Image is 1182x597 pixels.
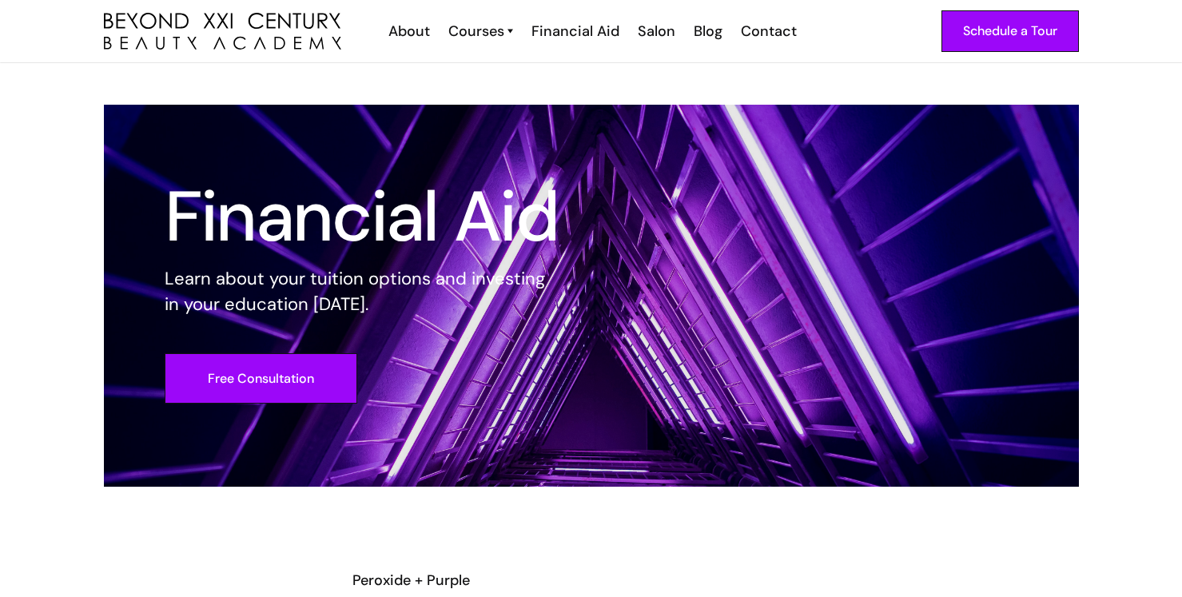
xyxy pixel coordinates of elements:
div: Salon [638,21,675,42]
a: Schedule a Tour [941,10,1079,52]
div: Schedule a Tour [963,21,1057,42]
a: Courses [448,21,513,42]
div: About [388,21,430,42]
h1: Financial Aid [165,188,559,245]
p: Learn about your tuition options and investing in your education [DATE]. [165,266,559,317]
a: home [104,13,341,50]
a: Salon [627,21,683,42]
img: beyond 21st century beauty academy logo [104,13,341,50]
a: Financial Aid [521,21,627,42]
div: Contact [741,21,797,42]
h6: Peroxide + Purple [352,570,830,591]
a: Blog [683,21,730,42]
div: Blog [694,21,722,42]
div: Courses [448,21,504,42]
div: Financial Aid [531,21,619,42]
a: About [378,21,438,42]
a: Contact [730,21,805,42]
a: Free Consultation [165,353,357,404]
